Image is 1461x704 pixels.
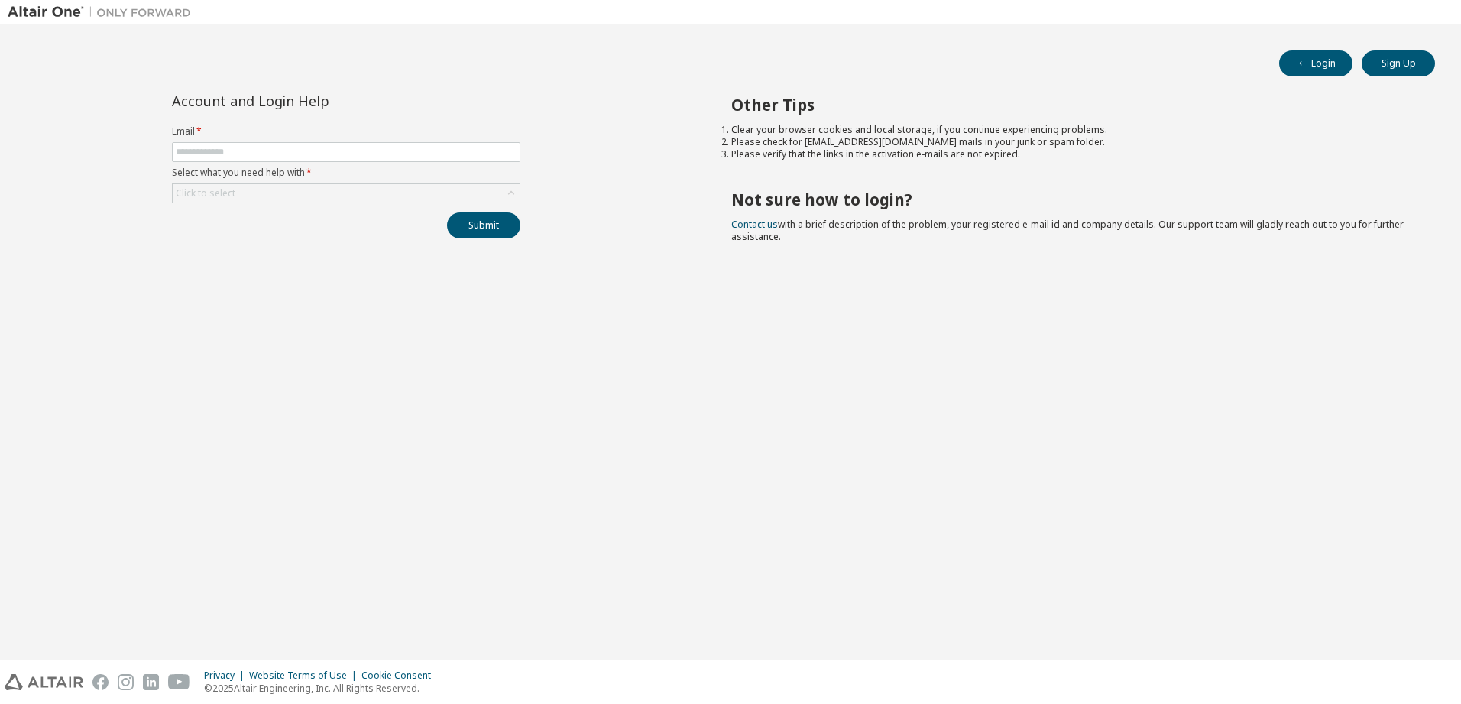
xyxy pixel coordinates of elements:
button: Sign Up [1362,50,1435,76]
p: © 2025 Altair Engineering, Inc. All Rights Reserved. [204,682,440,695]
img: facebook.svg [92,674,109,690]
label: Email [172,125,520,138]
img: youtube.svg [168,674,190,690]
img: linkedin.svg [143,674,159,690]
img: altair_logo.svg [5,674,83,690]
a: Contact us [731,218,778,231]
li: Clear your browser cookies and local storage, if you continue experiencing problems. [731,124,1408,136]
div: Click to select [173,184,520,203]
div: Click to select [176,187,235,200]
div: Account and Login Help [172,95,451,107]
h2: Other Tips [731,95,1408,115]
h2: Not sure how to login? [731,190,1408,209]
div: Privacy [204,670,249,682]
span: with a brief description of the problem, your registered e-mail id and company details. Our suppo... [731,218,1404,243]
li: Please verify that the links in the activation e-mails are not expired. [731,148,1408,161]
div: Website Terms of Use [249,670,361,682]
img: instagram.svg [118,674,134,690]
div: Cookie Consent [361,670,440,682]
img: Altair One [8,5,199,20]
li: Please check for [EMAIL_ADDRESS][DOMAIN_NAME] mails in your junk or spam folder. [731,136,1408,148]
button: Submit [447,212,520,238]
label: Select what you need help with [172,167,520,179]
button: Login [1279,50,1352,76]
